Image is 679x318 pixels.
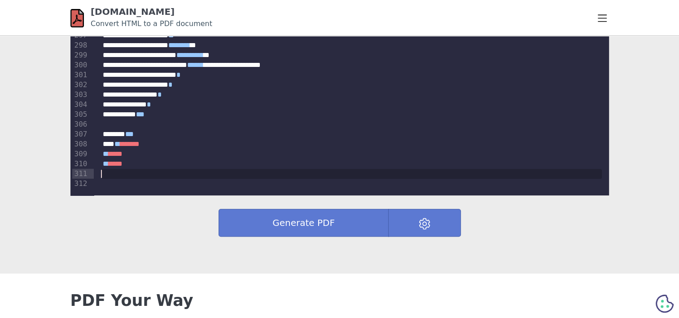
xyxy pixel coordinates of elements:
div: 308 [72,139,89,149]
img: html-pdf.net [70,8,84,28]
div: 303 [72,90,89,100]
div: 312 [72,179,89,189]
div: 304 [72,100,89,110]
div: 311 [72,169,89,179]
div: 302 [72,80,89,90]
small: Convert HTML to a PDF document [91,19,212,28]
div: 298 [72,40,89,50]
svg: Cookie Preferences [656,295,674,313]
a: [DOMAIN_NAME] [91,6,175,17]
div: 300 [72,60,89,70]
div: 301 [72,70,89,80]
div: 305 [72,110,89,119]
div: 309 [72,149,89,159]
div: 310 [72,159,89,169]
div: 299 [72,50,89,60]
h2: PDF Your Way [70,291,609,309]
button: Generate PDF [219,209,389,237]
div: 307 [72,129,89,139]
div: 306 [72,119,89,129]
